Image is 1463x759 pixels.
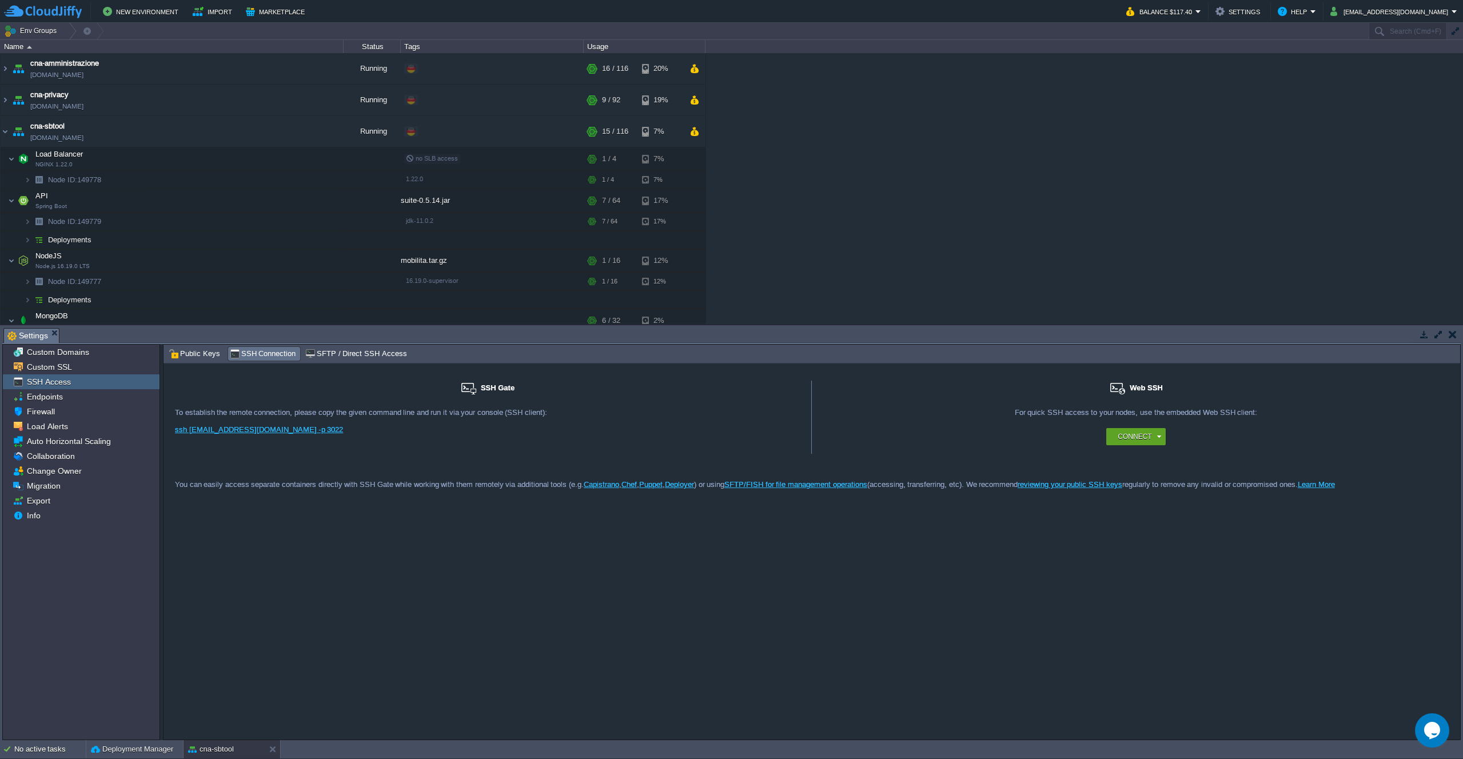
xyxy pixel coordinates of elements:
a: Deployer [665,480,694,489]
div: Tags [401,40,583,53]
button: cna-sbtool [188,744,234,755]
img: AMDAwAAAACH5BAEAAAAALAAAAAABAAEAAAICRAEAOw== [8,309,15,332]
img: AMDAwAAAACH5BAEAAAAALAAAAAABAAEAAAICRAEAOw== [8,249,15,272]
span: Custom SSL [25,362,74,372]
a: Learn More [1298,480,1335,489]
a: Firewall [25,406,57,417]
span: SFTP / Direct SSH Access [305,347,406,360]
button: [EMAIL_ADDRESS][DOMAIN_NAME] [1330,5,1452,18]
img: AMDAwAAAACH5BAEAAAAALAAAAAABAAEAAAICRAEAOw== [31,213,47,230]
div: 17% [642,213,679,230]
span: Node ID: [48,175,77,184]
a: Load Alerts [25,421,70,432]
span: SSH Gate [481,384,515,392]
a: Capistrano [584,480,619,489]
span: Node ID: [48,217,77,226]
img: AMDAwAAAACH5BAEAAAAALAAAAAABAAEAAAICRAEAOw== [24,213,31,230]
span: Load Balancer [34,149,85,159]
img: AMDAwAAAACH5BAEAAAAALAAAAAABAAEAAAICRAEAOw== [31,171,47,189]
a: [DOMAIN_NAME] [30,101,83,112]
span: Public Keys [169,347,220,360]
div: You can easily access separate containers directly with SSH Gate while working with them remotely... [164,454,1460,493]
span: 149778 [47,175,103,185]
img: AMDAwAAAACH5BAEAAAAALAAAAAABAAEAAAICRAEAOw== [31,273,47,290]
div: Running [344,53,401,84]
button: Settings [1215,5,1263,18]
a: cna-privacy [30,89,69,101]
a: Chef [621,480,637,489]
img: AMDAwAAAACH5BAEAAAAALAAAAAABAAEAAAICRAEAOw== [10,85,26,115]
div: 15 / 116 [602,116,628,147]
a: SFTP/FISH for file management operations [724,480,867,489]
span: SSH Connection [230,347,296,360]
span: no SLB access [406,155,458,162]
div: 19% [642,85,679,115]
img: AMDAwAAAACH5BAEAAAAALAAAAAABAAEAAAICRAEAOw== [24,291,31,309]
div: 12% [642,249,679,272]
img: AMDAwAAAACH5BAEAAAAALAAAAAABAAEAAAICRAEAOw== [27,46,32,49]
img: AMDAwAAAACH5BAEAAAAALAAAAAABAAEAAAICRAEAOw== [1,85,10,115]
a: SSH Access [25,377,73,387]
img: AMDAwAAAACH5BAEAAAAALAAAAAABAAEAAAICRAEAOw== [24,231,31,249]
a: reviewing your public SSH keys [1018,480,1122,489]
img: CloudJiffy [4,5,82,19]
button: Connect [1118,431,1151,442]
div: 17% [642,189,679,212]
span: Deployments [47,235,93,245]
div: Name [1,40,343,53]
a: Migration [25,481,62,491]
button: Balance $117.40 [1126,5,1195,18]
a: cna-sbtool [30,121,65,132]
img: AMDAwAAAACH5BAEAAAAALAAAAAABAAEAAAICRAEAOw== [15,189,31,212]
span: Settings [7,329,48,343]
img: AMDAwAAAACH5BAEAAAAALAAAAAABAAEAAAICRAEAOw== [8,189,15,212]
div: 7% [642,147,679,170]
div: 2% [642,309,679,332]
a: [DOMAIN_NAME] [30,69,83,81]
div: 1 / 16 [602,249,620,272]
div: Running [344,85,401,115]
span: NGINX 1.22.0 [35,161,73,168]
div: 12% [642,273,679,290]
span: 149777 [47,277,103,286]
span: Spring Boot [35,203,67,210]
div: 7 / 64 [602,213,617,230]
img: AMDAwAAAACH5BAEAAAAALAAAAAABAAEAAAICRAEAOw== [31,291,47,309]
a: Deployments [47,295,93,305]
span: 16.19.0-supervisor [406,277,459,284]
a: [DOMAIN_NAME] [30,132,83,143]
a: cna-amministrazione [30,58,99,69]
button: Import [193,5,236,18]
button: Help [1278,5,1310,18]
div: 1 / 4 [602,171,614,189]
div: Usage [584,40,705,53]
span: Web SSH [1130,384,1163,392]
a: Node ID:149778 [47,175,103,185]
button: Deployment Manager [91,744,173,755]
span: 1.22.0 [406,175,423,182]
div: 6 / 32 [602,309,620,332]
a: Collaboration [25,451,77,461]
a: Auto Horizontal Scaling [25,436,113,446]
a: ssh [EMAIL_ADDRESS][DOMAIN_NAME] -p 3022 [175,425,343,434]
button: Marketplace [246,5,308,18]
a: Info [25,510,42,521]
div: No active tasks [14,740,86,758]
a: Custom Domains [25,347,91,357]
a: Export [25,496,52,506]
a: Change Owner [25,466,83,476]
img: AMDAwAAAACH5BAEAAAAALAAAAAABAAEAAAICRAEAOw== [15,249,31,272]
